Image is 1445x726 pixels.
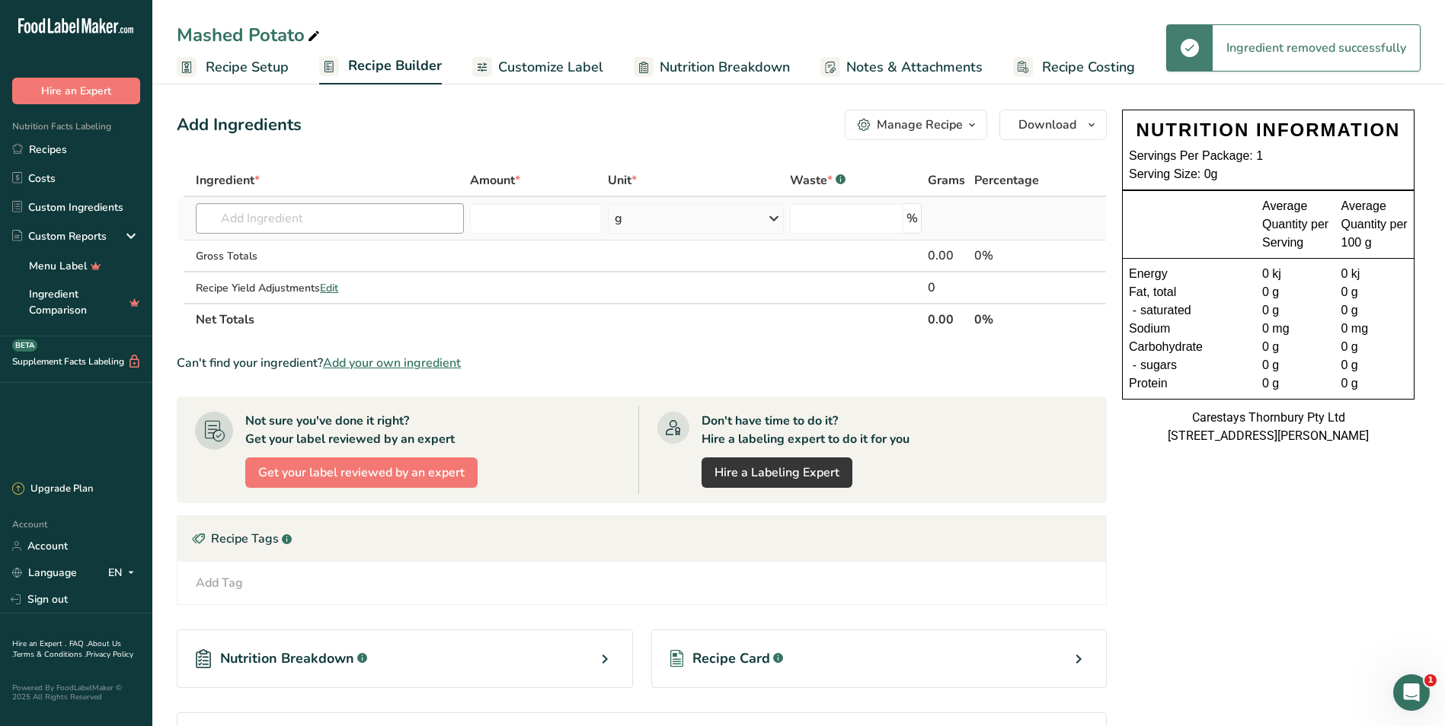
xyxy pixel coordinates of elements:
[1140,356,1177,374] span: sugars
[1262,283,1329,301] div: 0 g
[1262,265,1329,283] div: 0 kj
[1262,320,1329,338] div: 0 mg
[877,116,963,134] div: Manage Recipe
[1262,197,1329,252] div: Average Quantity per Serving
[177,113,302,138] div: Add Ingredients
[692,648,770,669] span: Recipe Card
[13,649,86,660] a: Terms & Conditions .
[320,281,338,295] span: Edit
[12,559,77,586] a: Language
[1129,147,1408,165] div: Servings Per Package: 1
[220,648,354,669] span: Nutrition Breakdown
[1341,283,1408,301] div: 0 g
[1341,356,1408,374] div: 0 g
[974,247,1060,265] div: 0%
[1341,265,1408,283] div: 0 kj
[702,457,852,488] a: Hire a Labeling Expert
[1341,301,1408,320] div: 0 g
[498,57,603,78] span: Customize Label
[196,171,260,189] span: Ingredient
[1129,338,1203,356] span: Carbohydrate
[196,203,464,234] input: Add Ingredient
[1262,301,1329,320] div: 0 g
[608,171,637,189] span: Unit
[925,303,971,335] th: 0.00
[1262,374,1329,393] div: 0 g
[12,339,37,352] div: BETA
[1129,265,1168,283] span: Energy
[846,57,983,78] span: Notes & Attachments
[999,110,1107,140] button: Download
[790,171,846,189] div: Waste
[1341,338,1408,356] div: 0 g
[1129,320,1170,338] span: Sodium
[196,248,464,264] div: Gross Totals
[12,638,121,660] a: About Us .
[206,57,289,78] span: Recipe Setup
[1341,320,1408,338] div: 0 mg
[615,209,622,228] div: g
[1213,25,1420,71] div: Ingredient removed successfully
[177,516,1106,562] div: Recipe Tags
[974,171,1039,189] span: Percentage
[12,482,93,497] div: Upgrade Plan
[1129,301,1140,320] div: -
[1129,374,1168,393] span: Protein
[470,171,520,189] span: Amount
[971,303,1063,335] th: 0%
[928,247,968,265] div: 0.00
[1341,197,1408,252] div: Average Quantity per 100 g
[348,56,442,76] span: Recipe Builder
[1129,283,1176,301] span: Fat, total
[928,171,965,189] span: Grams
[12,638,66,649] a: Hire an Expert .
[258,463,465,482] span: Get your label reviewed by an expert
[196,574,243,592] div: Add Tag
[319,49,442,85] a: Recipe Builder
[177,354,1107,372] div: Can't find your ingredient?
[472,50,603,84] a: Customize Label
[1122,409,1415,445] div: Carestays Thornbury Pty Ltd [STREET_ADDRESS][PERSON_NAME]
[1424,674,1437,686] span: 1
[820,50,983,84] a: Notes & Attachments
[1129,165,1408,183] div: Serving Size: 0g
[245,457,478,488] button: Get your label reviewed by an expert
[660,57,790,78] span: Nutrition Breakdown
[196,280,464,296] div: Recipe Yield Adjustments
[845,110,987,140] button: Manage Recipe
[12,228,107,244] div: Custom Reports
[69,638,88,649] a: FAQ .
[1140,301,1191,320] span: saturated
[1129,116,1408,144] div: NUTRITION INFORMATION
[928,279,968,297] div: 0
[245,412,455,448] div: Not sure you've done it right? Get your label reviewed by an expert
[177,21,323,49] div: Mashed Potato
[634,50,790,84] a: Nutrition Breakdown
[1018,116,1076,134] span: Download
[702,412,910,448] div: Don't have time to do it? Hire a labeling expert to do it for you
[12,78,140,104] button: Hire an Expert
[177,50,289,84] a: Recipe Setup
[86,649,133,660] a: Privacy Policy
[1042,57,1135,78] span: Recipe Costing
[323,354,461,372] span: Add your own ingredient
[1262,356,1329,374] div: 0 g
[1129,356,1140,374] div: -
[108,564,140,582] div: EN
[1262,338,1329,356] div: 0 g
[1341,374,1408,393] div: 0 g
[193,303,925,335] th: Net Totals
[1013,50,1135,84] a: Recipe Costing
[1393,674,1430,711] iframe: Intercom live chat
[12,683,140,702] div: Powered By FoodLabelMaker © 2025 All Rights Reserved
